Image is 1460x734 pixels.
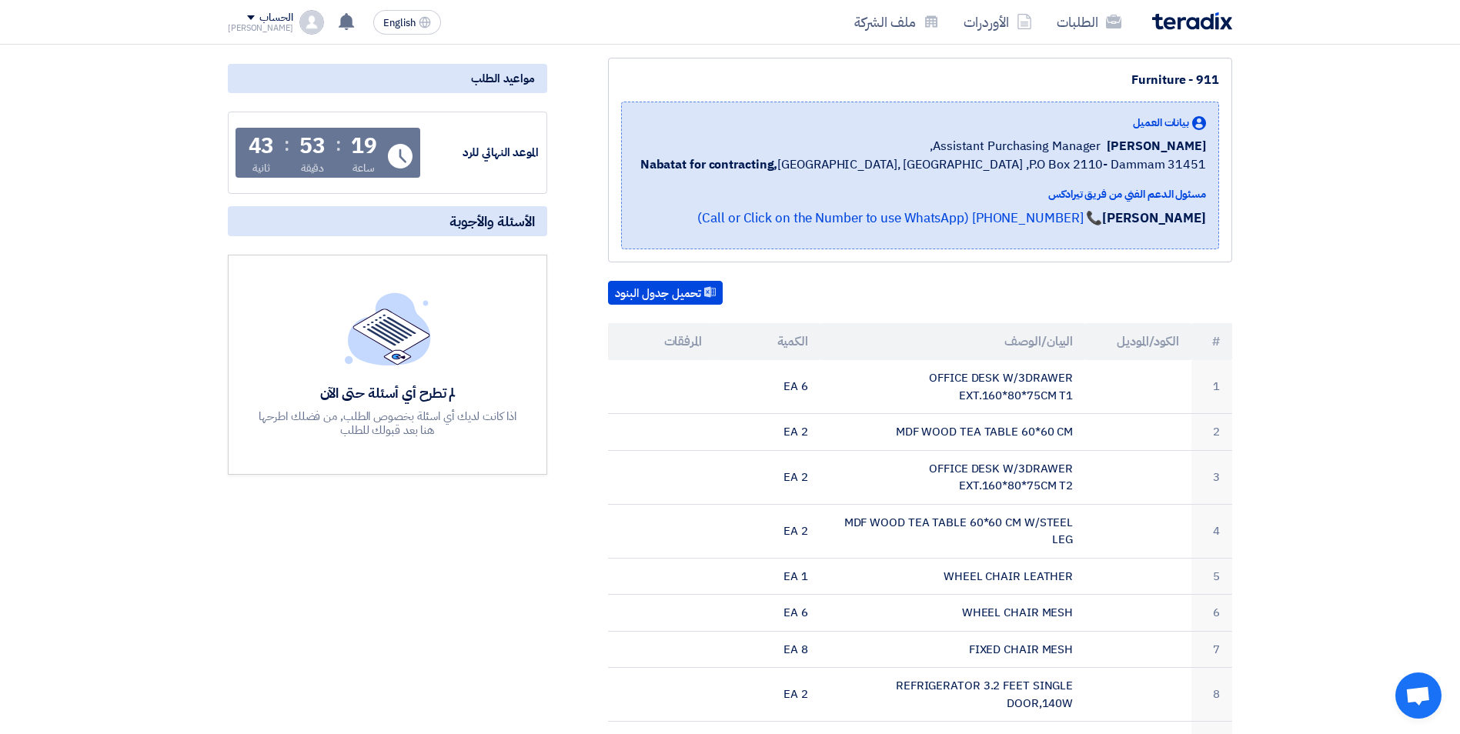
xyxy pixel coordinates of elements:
th: الكمية [714,323,820,360]
div: مسئول الدعم الفني من فريق تيرادكس [640,186,1206,202]
a: ملف الشركة [842,4,951,40]
div: : [284,131,289,158]
span: [GEOGRAPHIC_DATA], [GEOGRAPHIC_DATA] ,P.O Box 2110- Dammam 31451 [640,155,1206,174]
img: profile_test.png [299,10,324,35]
span: English [383,18,416,28]
a: الأوردرات [951,4,1044,40]
button: تحميل جدول البنود [608,281,723,305]
td: 2 EA [714,414,820,451]
button: English [373,10,441,35]
div: الموعد النهائي للرد [423,144,539,162]
div: [PERSON_NAME] [228,24,293,32]
th: # [1191,323,1232,360]
td: WHEEL CHAIR LEATHER [820,558,1086,595]
td: 2 EA [714,450,820,504]
div: مواعيد الطلب [228,64,547,93]
td: 2 EA [714,504,820,558]
td: 8 [1191,668,1232,722]
td: 2 EA [714,668,820,722]
div: ثانية [252,160,270,176]
td: 4 [1191,504,1232,558]
a: Open chat [1395,672,1442,719]
div: : [336,131,341,158]
td: MDF WOOD TEA TABLE 60*60 CM [820,414,1086,451]
th: البيان/الوصف [820,323,1086,360]
img: Teradix logo [1152,12,1232,30]
td: WHEEL CHAIR MESH [820,595,1086,632]
td: 1 [1191,360,1232,414]
td: 7 [1191,631,1232,668]
span: Assistant Purchasing Manager, [930,137,1101,155]
td: 6 [1191,595,1232,632]
div: لم تطرح أي أسئلة حتى الآن [257,384,519,402]
td: 8 EA [714,631,820,668]
div: Furniture - 911 [621,71,1219,89]
td: 1 EA [714,558,820,595]
td: 6 EA [714,360,820,414]
b: Nabatat for contracting, [640,155,778,174]
td: 2 [1191,414,1232,451]
strong: [PERSON_NAME] [1102,209,1206,228]
td: OFFICE DESK W/3DRAWER EXT.160*80*75CM T1 [820,360,1086,414]
td: 6 EA [714,595,820,632]
span: الأسئلة والأجوبة [449,212,535,230]
div: دقيقة [301,160,325,176]
span: بيانات العميل [1133,115,1189,131]
a: 📞 [PHONE_NUMBER] (Call or Click on the Number to use WhatsApp) [697,209,1102,228]
div: 43 [249,135,275,157]
div: اذا كانت لديك أي اسئلة بخصوص الطلب, من فضلك اطرحها هنا بعد قبولك للطلب [257,409,519,437]
div: 53 [299,135,326,157]
a: الطلبات [1044,4,1134,40]
td: 3 [1191,450,1232,504]
div: 19 [351,135,377,157]
td: FIXED CHAIR MESH [820,631,1086,668]
div: الحساب [259,12,292,25]
td: REFRIGERATOR 3.2 FEET SINGLE DOOR,140W [820,668,1086,722]
div: ساعة [352,160,375,176]
span: [PERSON_NAME] [1107,137,1206,155]
img: empty_state_list.svg [345,292,431,365]
td: 5 [1191,558,1232,595]
th: المرفقات [608,323,714,360]
td: OFFICE DESK W/3DRAWER EXT.160*80*75CM T2 [820,450,1086,504]
th: الكود/الموديل [1085,323,1191,360]
td: MDF WOOD TEA TABLE 60*60 CM W/STEEL LEG [820,504,1086,558]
